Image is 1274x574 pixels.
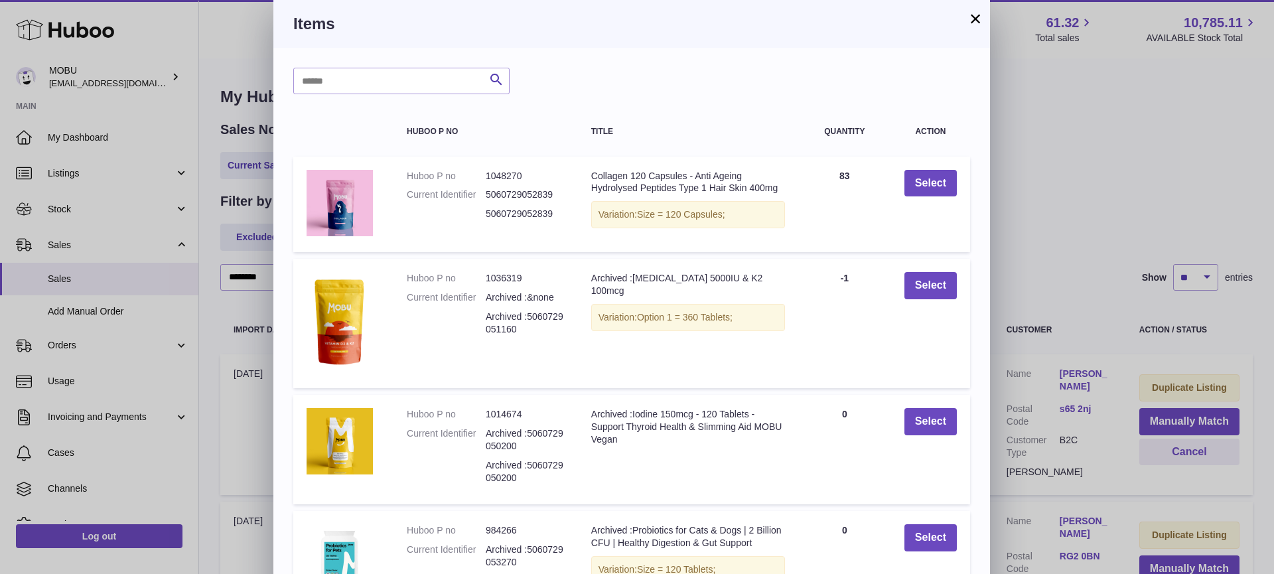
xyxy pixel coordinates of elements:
[407,408,486,421] dt: Huboo P no
[591,408,785,446] div: Archived :Iodine 150mcg - 120 Tablets - Support Thyroid Health & Slimming Aid MOBU Vegan
[798,114,891,149] th: Quantity
[486,524,565,537] dd: 984266
[407,272,486,285] dt: Huboo P no
[407,188,486,201] dt: Current Identifier
[798,157,891,253] td: 83
[578,114,798,149] th: Title
[904,408,957,435] button: Select
[486,408,565,421] dd: 1014674
[486,272,565,285] dd: 1036319
[486,291,565,304] dd: Archived :&none
[486,311,565,336] dd: Archived :5060729051160
[407,427,486,453] dt: Current Identifier
[486,208,565,220] dd: 5060729052839
[904,272,957,299] button: Select
[591,272,785,297] div: Archived :[MEDICAL_DATA] 5000IU & K2 100mcg
[904,524,957,551] button: Select
[591,524,785,549] div: Archived :Probiotics for Cats & Dogs | 2 Billion CFU | Healthy Digestion & Gut Support
[486,543,565,569] dd: Archived :5060729053270
[637,312,733,323] span: Option 1 = 360 Tablets;
[591,170,785,195] div: Collagen 120 Capsules - Anti Ageing Hydrolysed Peptides Type 1 Hair Skin 400mg
[967,11,983,27] button: ×
[637,209,725,220] span: Size = 120 Capsules;
[486,188,565,201] dd: 5060729052839
[486,427,565,453] dd: Archived :5060729050200
[904,170,957,197] button: Select
[407,170,486,182] dt: Huboo P no
[798,259,891,388] td: -1
[486,170,565,182] dd: 1048270
[407,291,486,304] dt: Current Identifier
[307,272,373,372] img: Archived :Vitamin D3 5000IU & K2 100mcg
[393,114,578,149] th: Huboo P no
[798,395,891,504] td: 0
[407,543,486,569] dt: Current Identifier
[591,201,785,228] div: Variation:
[486,459,565,484] dd: Archived :5060729050200
[307,170,373,236] img: Collagen 120 Capsules - Anti Ageing Hydrolysed Peptides Type 1 Hair Skin 400mg
[591,304,785,331] div: Variation:
[307,408,373,474] img: Archived :Iodine 150mcg - 120 Tablets - Support Thyroid Health & Slimming Aid MOBU Vegan
[293,13,970,35] h3: Items
[407,524,486,537] dt: Huboo P no
[891,114,970,149] th: Action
